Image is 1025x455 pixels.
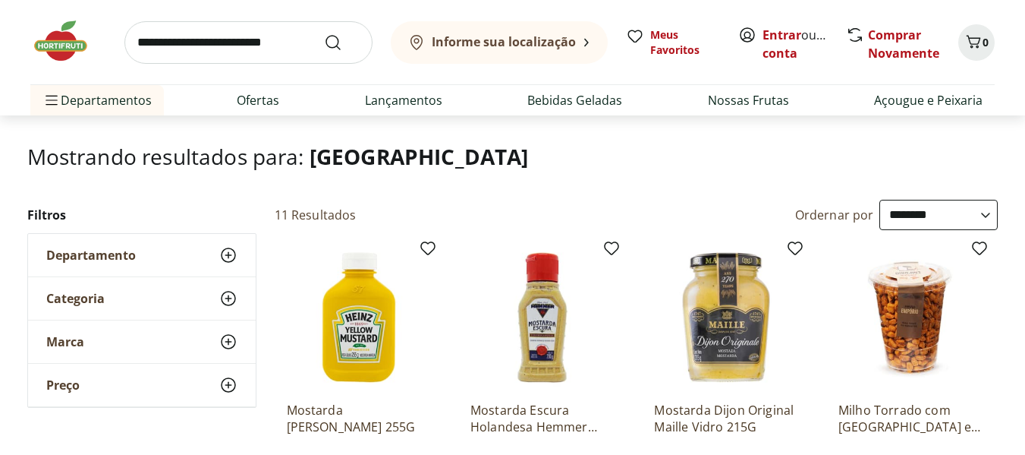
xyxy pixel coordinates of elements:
[470,402,615,435] a: Mostarda Escura Holandesa Hemmer Squeeze 200G
[46,248,136,263] span: Departamento
[310,142,529,171] span: [GEOGRAPHIC_DATA]
[237,91,279,109] a: Ofertas
[650,27,720,58] span: Meus Favoritos
[27,200,256,230] h2: Filtros
[868,27,939,62] a: Comprar Novamente
[432,33,576,50] b: Informe sua localização
[124,21,373,64] input: search
[654,245,798,390] img: Mostarda Dijon Original Maille Vidro 215G
[42,82,61,118] button: Menu
[27,144,998,169] h1: Mostrando resultados para:
[275,207,357,223] h2: 11 Resultados
[28,234,256,276] button: Departamento
[42,82,152,118] span: Departamentos
[391,21,608,64] button: Informe sua localização
[838,245,983,390] img: Milho Torrado com Mostarda e Mel 180g
[470,245,615,390] img: Mostarda Escura Holandesa Hemmer Squeeze 200G
[46,378,80,393] span: Preço
[958,24,995,61] button: Carrinho
[708,91,789,109] a: Nossas Frutas
[795,207,874,223] label: Ordernar por
[46,334,84,349] span: Marca
[626,27,720,58] a: Meus Favoritos
[287,245,431,390] img: Mostarda Amarela Heinz Squeeze 255G
[30,18,106,64] img: Hortifruti
[28,364,256,406] button: Preço
[365,91,442,109] a: Lançamentos
[874,91,983,109] a: Açougue e Peixaria
[324,33,360,52] button: Submit Search
[654,402,798,435] a: Mostarda Dijon Original Maille Vidro 215G
[287,402,431,435] a: Mostarda [PERSON_NAME] 255G
[762,26,830,62] span: ou
[838,402,983,435] a: Milho Torrado com [GEOGRAPHIC_DATA] e Mel 180g
[28,321,256,363] button: Marca
[527,91,622,109] a: Bebidas Geladas
[762,27,846,62] a: Criar conta
[983,35,989,49] span: 0
[762,27,801,43] a: Entrar
[46,291,105,306] span: Categoria
[28,277,256,320] button: Categoria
